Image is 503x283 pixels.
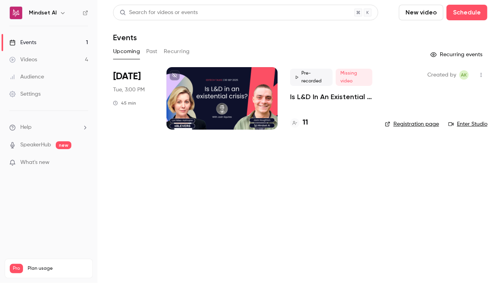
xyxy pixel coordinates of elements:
[448,120,487,128] a: Enter Studio
[385,120,439,128] a: Registration page
[9,90,41,98] div: Settings
[146,45,158,58] button: Past
[290,69,333,86] span: Pre-recorded
[459,70,469,80] span: Anna Kocsis
[120,9,198,17] div: Search for videos or events
[79,159,88,166] iframe: Noticeable Trigger
[164,45,190,58] button: Recurring
[113,100,136,106] div: 45 min
[290,117,308,128] a: 11
[9,56,37,64] div: Videos
[113,70,141,83] span: [DATE]
[303,117,308,128] h4: 11
[399,5,443,20] button: New video
[446,5,487,20] button: Schedule
[113,86,145,94] span: Tue, 3:00 PM
[20,158,50,167] span: What's new
[10,264,23,273] span: Pro
[113,45,140,58] button: Upcoming
[113,67,154,130] div: Sep 30 Tue, 3:00 PM (Europe/London)
[20,123,32,132] span: Help
[9,123,88,132] li: help-dropdown-opener
[28,265,88,272] span: Plan usage
[113,33,137,42] h1: Events
[20,141,51,149] a: SpeakerHub
[9,73,44,81] div: Audience
[461,70,467,80] span: AK
[56,141,71,149] span: new
[290,92,372,101] a: Is L&D In An Existential Crisis? | EdTech Talks EP1
[336,69,372,86] span: Missing video
[29,9,57,17] h6: Mindset AI
[427,48,487,61] button: Recurring events
[427,70,456,80] span: Created by
[9,39,36,46] div: Events
[10,7,22,19] img: Mindset AI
